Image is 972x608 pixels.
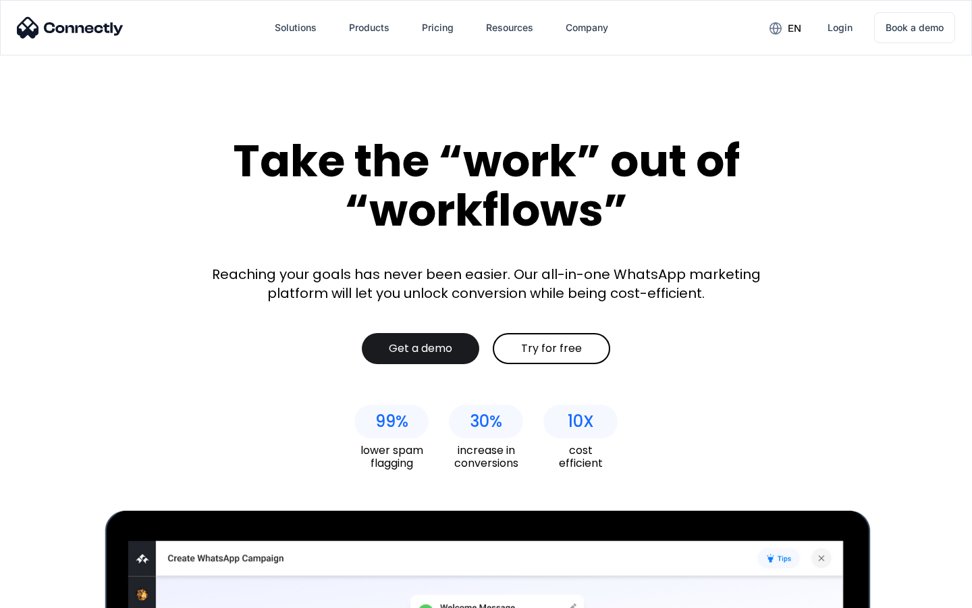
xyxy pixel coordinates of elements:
[486,18,533,37] div: Resources
[182,136,790,234] div: Take the “work” out of “workflows”
[817,11,863,44] a: Login
[389,342,452,355] div: Get a demo
[17,17,124,39] img: Connectly Logo
[543,444,618,470] div: cost efficient
[27,584,81,603] ul: Language list
[13,584,81,603] aside: Language selected: English
[788,19,801,38] div: en
[449,444,523,470] div: increase in conversions
[422,18,454,37] div: Pricing
[566,18,608,37] div: Company
[568,412,594,431] div: 10X
[354,444,429,470] div: lower spam flagging
[493,333,610,364] a: Try for free
[202,265,769,303] div: Reaching your goals has never been easier. Our all-in-one WhatsApp marketing platform will let yo...
[375,412,408,431] div: 99%
[349,18,389,37] div: Products
[411,11,464,44] a: Pricing
[828,18,853,37] div: Login
[521,342,582,355] div: Try for free
[362,333,479,364] a: Get a demo
[874,12,955,43] a: Book a demo
[275,18,317,37] div: Solutions
[470,412,502,431] div: 30%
